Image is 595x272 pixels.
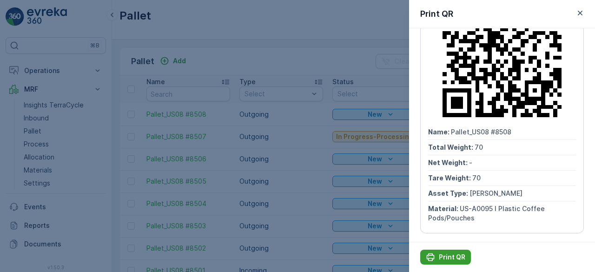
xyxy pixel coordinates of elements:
[428,128,451,136] span: Name :
[420,7,453,20] p: Print QR
[428,143,475,151] span: Total Weight :
[428,205,547,222] span: US-A0095 I Plastic Coffee Pods/Pouches
[428,174,472,182] span: Tare Weight :
[428,159,469,166] span: Net Weight :
[428,205,460,212] span: Material :
[475,143,483,151] span: 70
[420,250,471,265] button: Print QR
[451,128,511,136] span: Pallet_US08 #8508
[472,174,481,182] span: 70
[469,159,472,166] span: -
[428,189,469,197] span: Asset Type :
[439,252,465,262] p: Print QR
[469,189,522,197] span: [PERSON_NAME]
